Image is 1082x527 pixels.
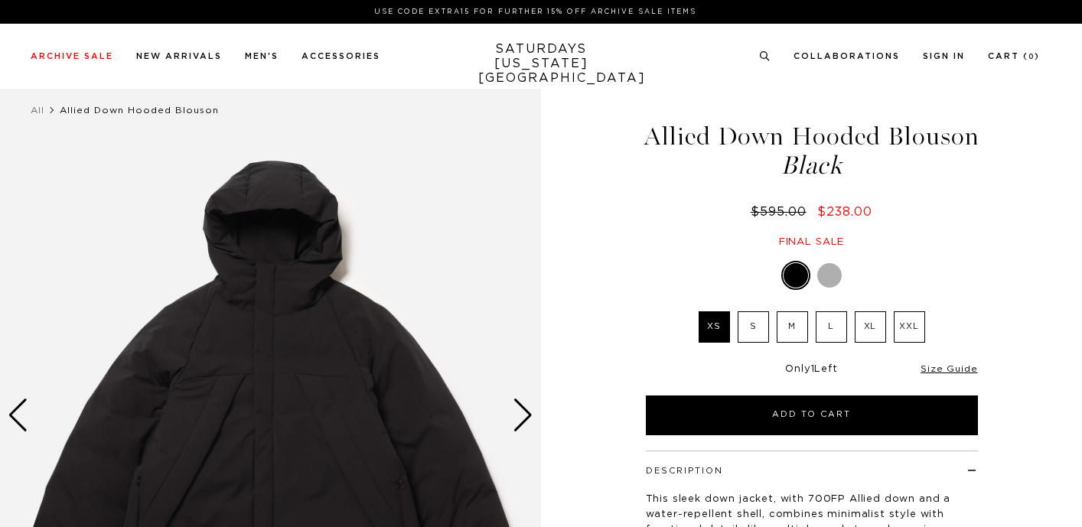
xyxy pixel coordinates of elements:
[646,363,978,376] div: Only Left
[699,311,730,343] label: XS
[923,52,965,60] a: Sign In
[646,395,978,435] button: Add to Cart
[31,106,44,115] a: All
[245,52,279,60] a: Men's
[301,52,380,60] a: Accessories
[988,52,1040,60] a: Cart (0)
[738,311,769,343] label: S
[921,364,977,373] a: Size Guide
[644,153,980,178] span: Black
[136,52,222,60] a: New Arrivals
[816,311,847,343] label: L
[777,311,808,343] label: M
[644,124,980,178] h1: Allied Down Hooded Blouson
[855,311,886,343] label: XL
[794,52,900,60] a: Collaborations
[894,311,925,343] label: XXL
[60,106,219,115] span: Allied Down Hooded Blouson
[478,42,605,86] a: SATURDAYS[US_STATE][GEOGRAPHIC_DATA]
[644,236,980,249] div: Final sale
[1028,54,1035,60] small: 0
[31,52,113,60] a: Archive Sale
[751,206,813,218] del: $595.00
[513,399,533,432] div: Next slide
[646,467,723,475] button: Description
[8,399,28,432] div: Previous slide
[817,206,872,218] span: $238.00
[37,6,1034,18] p: Use Code EXTRA15 for Further 15% Off Archive Sale Items
[811,364,815,374] span: 1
